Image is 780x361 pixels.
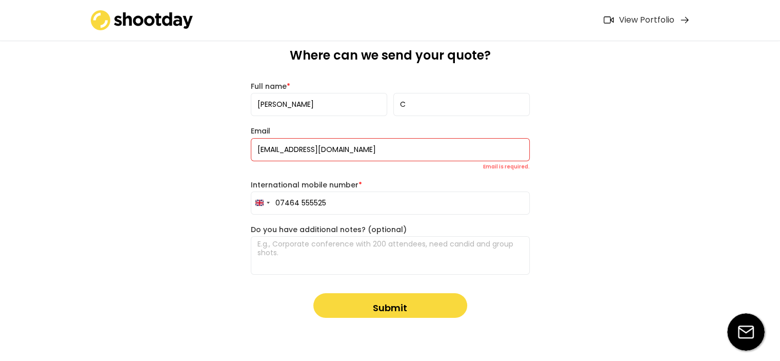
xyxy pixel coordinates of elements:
div: International mobile number [251,180,530,189]
div: Email [251,126,530,136]
div: Full name [251,82,530,91]
input: 07400 123456 [251,192,530,215]
div: View Portfolio [619,15,674,26]
input: Last name [393,93,530,116]
img: shootday_logo.png [91,10,193,30]
button: Selected country [251,192,273,214]
input: Email [251,138,530,161]
img: Icon%20feather-video%402x.png [604,16,614,24]
img: email-icon%20%281%29.svg [727,313,765,351]
div: Email is required. [251,163,530,170]
input: First name [251,93,387,116]
button: Submit [313,293,467,318]
div: Where can we send your quote? [251,47,530,71]
div: Do you have additional notes? (optional) [251,225,530,234]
